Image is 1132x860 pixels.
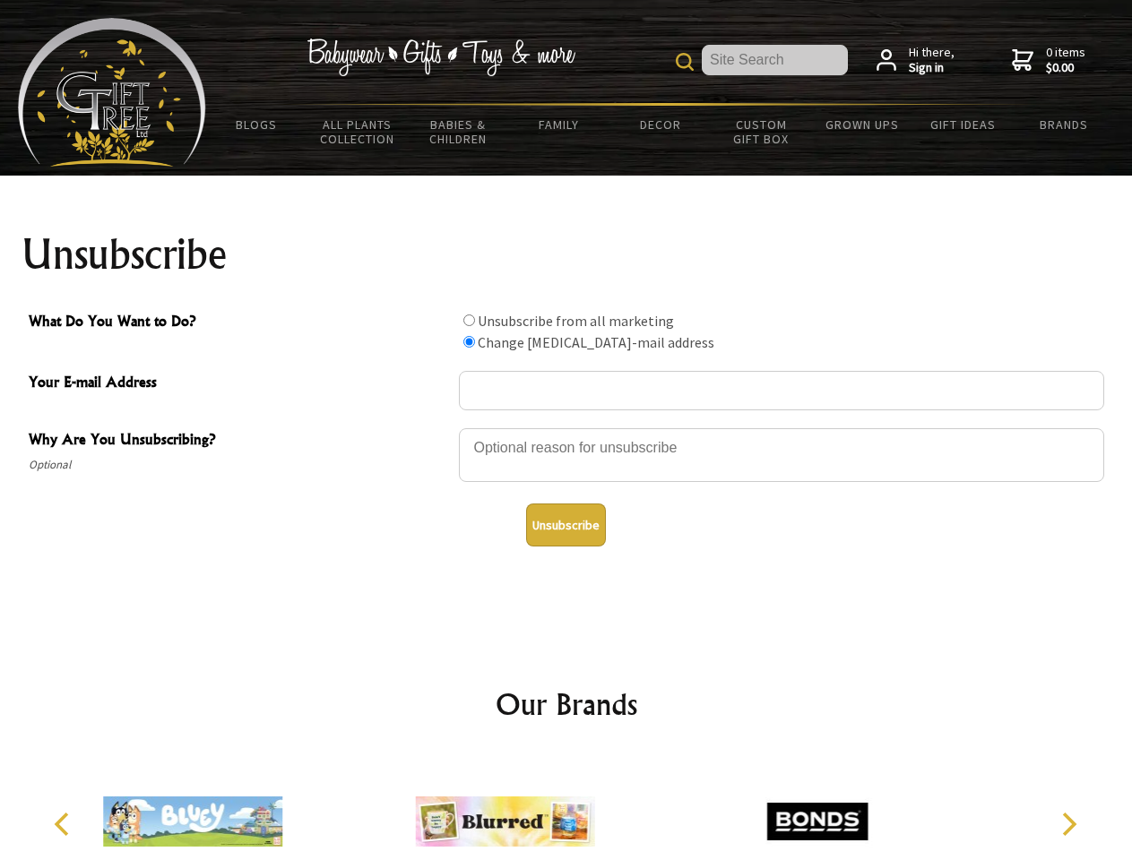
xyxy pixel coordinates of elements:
[676,53,694,71] img: product search
[1049,804,1088,844] button: Next
[459,428,1104,482] textarea: Why Are You Unsubscribing?
[29,310,450,336] span: What Do You Want to Do?
[478,333,714,351] label: Change [MEDICAL_DATA]-mail address
[459,371,1104,410] input: Your E-mail Address
[45,804,84,844] button: Previous
[811,106,912,143] a: Grown Ups
[1014,106,1115,143] a: Brands
[206,106,307,143] a: BLOGS
[909,60,955,76] strong: Sign in
[877,45,955,76] a: Hi there,Sign in
[18,18,206,167] img: Babyware - Gifts - Toys and more...
[29,454,450,476] span: Optional
[478,312,674,330] label: Unsubscribe from all marketing
[702,45,848,75] input: Site Search
[29,428,450,454] span: Why Are You Unsubscribing?
[909,45,955,76] span: Hi there,
[29,371,450,397] span: Your E-mail Address
[36,683,1097,726] h2: Our Brands
[1046,44,1085,76] span: 0 items
[509,106,610,143] a: Family
[1046,60,1085,76] strong: $0.00
[1012,45,1085,76] a: 0 items$0.00
[711,106,812,158] a: Custom Gift Box
[463,336,475,348] input: What Do You Want to Do?
[408,106,509,158] a: Babies & Children
[912,106,1014,143] a: Gift Ideas
[307,39,575,76] img: Babywear - Gifts - Toys & more
[526,503,606,546] button: Unsubscribe
[307,106,409,158] a: All Plants Collection
[463,314,475,326] input: What Do You Want to Do?
[22,233,1111,276] h1: Unsubscribe
[609,106,711,143] a: Decor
